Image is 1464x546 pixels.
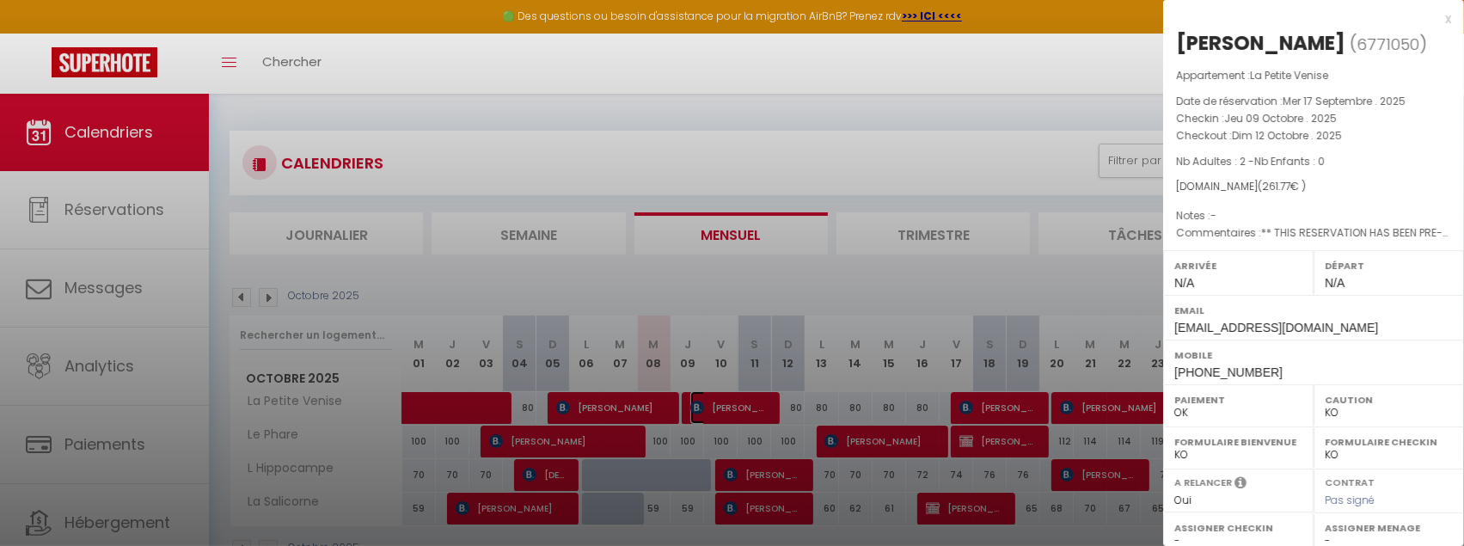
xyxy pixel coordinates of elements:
label: Email [1174,302,1453,319]
i: Sélectionner OUI si vous souhaiter envoyer les séquences de messages post-checkout [1234,475,1247,494]
span: - [1210,208,1216,223]
label: Départ [1325,257,1453,274]
p: Date de réservation : [1176,93,1451,110]
label: Assigner Menage [1325,519,1453,537]
label: Assigner Checkin [1174,519,1302,537]
label: Formulaire Bienvenue [1174,433,1302,451]
span: N/A [1174,276,1194,290]
span: 6771050 [1357,34,1419,55]
span: Dim 12 Octobre . 2025 [1232,128,1342,143]
span: [PHONE_NUMBER] [1174,365,1283,379]
label: Formulaire Checkin [1325,433,1453,451]
label: Contrat [1325,475,1375,487]
p: Checkin : [1176,110,1451,127]
label: Paiement [1174,391,1302,408]
span: [EMAIL_ADDRESS][DOMAIN_NAME] [1174,321,1378,334]
p: Checkout : [1176,127,1451,144]
span: La Petite Venise [1250,68,1328,83]
p: Commentaires : [1176,224,1451,242]
span: 261.77 [1262,179,1290,193]
span: Nb Adultes : 2 - [1176,154,1325,169]
span: ( ) [1350,32,1427,56]
div: x [1163,9,1451,29]
span: Nb Enfants : 0 [1254,154,1325,169]
span: N/A [1325,276,1345,290]
label: Mobile [1174,347,1453,364]
div: [PERSON_NAME] [1176,29,1345,57]
label: Caution [1325,391,1453,408]
p: Notes : [1176,207,1451,224]
span: Jeu 09 Octobre . 2025 [1224,111,1337,126]
p: Appartement : [1176,67,1451,84]
span: Mer 17 Septembre . 2025 [1283,94,1406,108]
span: Pas signé [1325,493,1375,507]
label: A relancer [1174,475,1232,490]
span: ( € ) [1258,179,1306,193]
div: [DOMAIN_NAME] [1176,179,1451,195]
label: Arrivée [1174,257,1302,274]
